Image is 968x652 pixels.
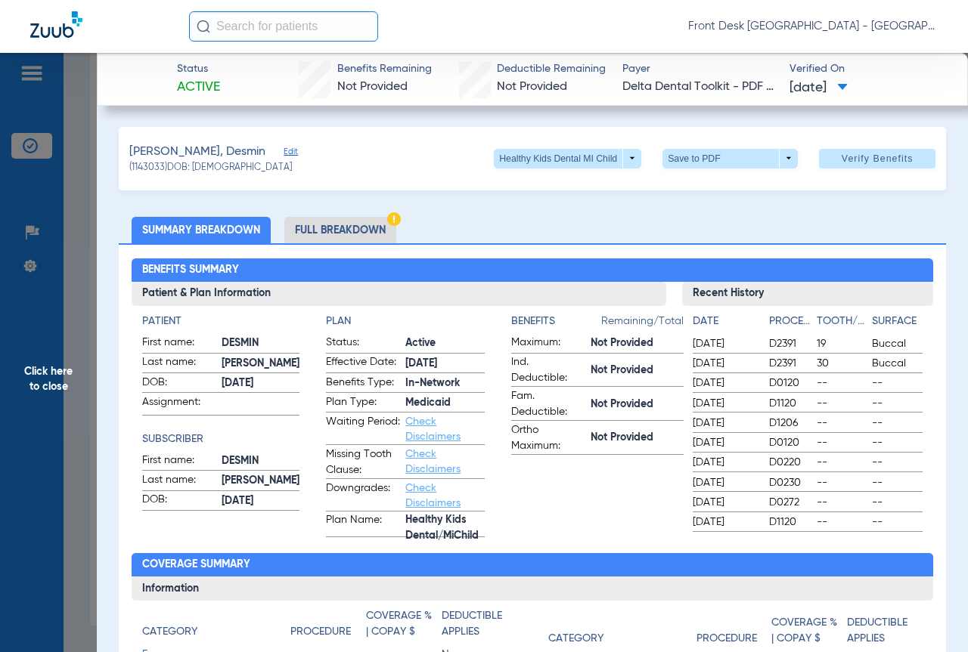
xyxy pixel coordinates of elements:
h4: Deductible Applies [847,615,914,647]
span: Last name: [142,354,216,372]
span: Active [405,335,485,351]
span: [DATE] [693,336,756,351]
h4: Procedure [697,631,757,647]
span: Maximum: [511,335,585,353]
span: 19 [817,336,867,351]
span: [DATE] [693,455,756,470]
h3: Patient & Plan Information [132,282,665,306]
h4: Patient [142,314,299,329]
h4: Category [548,631,603,647]
span: -- [872,495,922,510]
span: Buccal [872,336,922,351]
span: Front Desk [GEOGRAPHIC_DATA] - [GEOGRAPHIC_DATA] | My Community Dental Centers [688,19,938,34]
h4: Date [693,314,756,329]
app-breakdown-title: Date [693,314,756,335]
span: D2391 [769,336,811,351]
button: Healthy Kids Dental MI Child [494,149,641,168]
span: (1143033) DOB: [DEMOGRAPHIC_DATA] [129,162,292,175]
span: DOB: [142,492,216,510]
app-breakdown-title: Coverage % | Copay $ [771,608,847,652]
a: Check Disclaimers [405,483,461,508]
span: Not Provided [497,81,567,93]
span: -- [817,375,867,391]
span: Not Provided [591,430,684,446]
span: [PERSON_NAME] [222,473,299,489]
span: Not Provided [591,363,684,379]
span: D1120 [769,396,811,411]
span: Waiting Period: [326,414,400,444]
span: First name: [142,453,216,471]
h4: Deductible Applies [442,608,509,640]
span: Healthy Kids Dental/MiChild [405,521,485,536]
span: -- [872,475,922,490]
span: Effective Date: [326,354,400,372]
span: Benefits Remaining [337,61,432,77]
span: Status: [326,335,400,353]
span: -- [872,435,922,450]
app-breakdown-title: Deductible Applies [442,608,517,645]
span: Delta Dental Toolkit - PDF - Bot [622,78,776,97]
span: Missing Tooth Clause: [326,447,400,478]
span: -- [872,455,922,470]
h4: Subscriber [142,431,299,447]
span: Verified On [790,61,943,77]
span: Payer [622,61,776,77]
img: Zuub Logo [30,11,82,38]
h4: Surface [872,314,922,329]
span: Edit [284,147,297,161]
span: Fam. Deductible: [511,388,585,420]
span: [DATE] [693,514,756,530]
span: In-Network [405,375,485,391]
h3: Information [132,576,932,601]
button: Verify Benefits [819,149,935,168]
li: Full Breakdown [284,217,396,243]
span: [DATE] [222,493,299,509]
span: Last name: [142,472,216,490]
span: -- [872,396,922,411]
app-breakdown-title: Procedure [697,608,772,652]
span: Plan Name: [326,512,400,536]
img: Search Icon [197,20,210,33]
span: [DATE] [405,356,485,372]
app-breakdown-title: Category [142,608,290,645]
span: -- [817,475,867,490]
h4: Plan [326,314,485,329]
span: Medicaid [405,395,485,411]
app-breakdown-title: Category [548,608,697,652]
span: D1120 [769,514,811,530]
app-breakdown-title: Coverage % | Copay $ [366,608,442,645]
span: [DATE] [693,475,756,490]
h4: Procedure [769,314,811,329]
span: [DATE] [693,375,756,391]
span: D0220 [769,455,811,470]
a: Check Disclaimers [405,416,461,442]
span: Ortho Maximum: [511,422,585,454]
span: First name: [142,335,216,353]
span: D0272 [769,495,811,510]
span: [DATE] [693,435,756,450]
app-breakdown-title: Surface [872,314,922,335]
span: D2391 [769,356,811,371]
span: Deductible Remaining [497,61,606,77]
h3: Recent History [682,282,933,306]
span: DESMIN [222,335,299,351]
span: DOB: [142,375,216,393]
span: Not Provided [591,397,684,413]
span: [PERSON_NAME], Desmin [129,143,265,162]
a: Check Disclaimers [405,449,461,474]
app-breakdown-title: Procedure [769,314,811,335]
span: D1206 [769,416,811,431]
span: Not Provided [591,335,684,351]
span: -- [817,416,867,431]
span: D0230 [769,475,811,490]
h2: Coverage Summary [132,553,932,577]
span: 30 [817,356,867,371]
h4: Coverage % | Copay $ [771,615,839,647]
app-breakdown-title: Tooth/Quad [817,314,867,335]
span: -- [817,435,867,450]
span: Verify Benefits [842,153,914,165]
span: [DATE] [222,375,299,391]
app-breakdown-title: Procedure [290,608,366,645]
